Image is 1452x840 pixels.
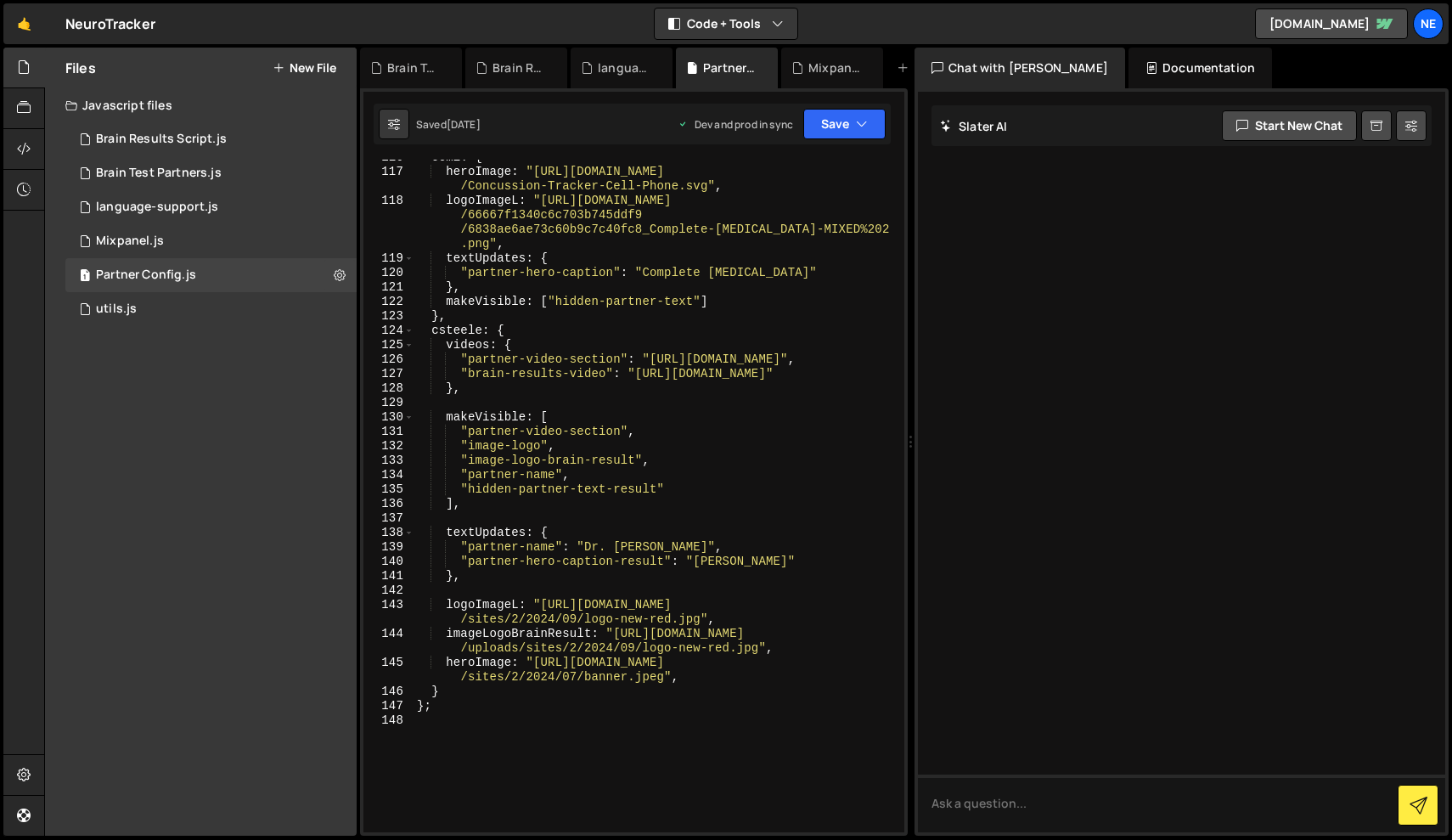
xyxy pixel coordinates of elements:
div: 132 [363,439,414,454]
div: Saved [416,117,481,132]
h2: Files [65,59,96,77]
div: Partner Config.js [703,59,757,76]
div: 127 [363,367,414,381]
div: language-support.js [598,59,652,76]
div: Brain Test Partners.js [387,59,442,76]
div: 136 [363,497,414,511]
div: 145 [363,656,414,685]
div: 126 [363,352,414,367]
div: Mixpanel.js [96,234,164,249]
div: 129 [363,396,414,410]
div: language-support.js [96,200,218,215]
div: 140 [363,555,414,569]
div: [DATE] [447,117,481,132]
button: New File [273,61,336,75]
div: 141 [363,569,414,583]
div: 125 [363,338,414,352]
div: 124 [363,324,414,338]
div: 119 [363,251,414,266]
div: Chat with [PERSON_NAME] [915,48,1125,88]
div: 137 [363,511,414,526]
div: 134 [363,468,414,482]
button: Save [803,109,886,139]
div: NeuroTracker [65,14,155,34]
div: 147 [363,699,414,713]
div: 146 [363,685,414,699]
div: 139 [363,540,414,555]
button: Start new chat [1222,110,1357,141]
a: 🤙 [3,3,45,44]
div: 123 [363,309,414,324]
div: 10193/29054.js [65,156,357,190]
div: 143 [363,598,414,627]
div: Javascript files [45,88,357,122]
div: 10193/36817.js [65,224,357,258]
div: utils.js [96,302,137,317]
div: 130 [363,410,414,425]
a: Ne [1413,8,1444,39]
div: 135 [363,482,414,497]
div: 120 [363,266,414,280]
div: 138 [363,526,414,540]
div: 10193/29405.js [65,190,357,224]
div: 144 [363,627,414,656]
div: Mixpanel.js [808,59,863,76]
div: Documentation [1128,48,1272,88]
div: Brain Results Script.js [492,59,547,76]
div: 118 [363,194,414,251]
div: 142 [363,583,414,598]
div: New File [897,59,968,76]
button: Code + Tools [655,8,797,39]
a: [DOMAIN_NAME] [1255,8,1408,39]
div: 117 [363,165,414,194]
div: 10193/22950.js [65,122,357,156]
div: Brain Test Partners.js [96,166,222,181]
div: Dev and prod in sync [678,117,793,132]
div: Brain Results Script.js [96,132,227,147]
div: 128 [363,381,414,396]
div: 133 [363,454,414,468]
div: 148 [363,713,414,728]
div: 131 [363,425,414,439]
div: 122 [363,295,414,309]
div: 10193/22976.js [65,292,357,326]
div: 10193/44615.js [65,258,357,292]
div: Partner Config.js [96,268,196,283]
div: 121 [363,280,414,295]
span: 1 [80,270,90,284]
h2: Slater AI [940,118,1008,134]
